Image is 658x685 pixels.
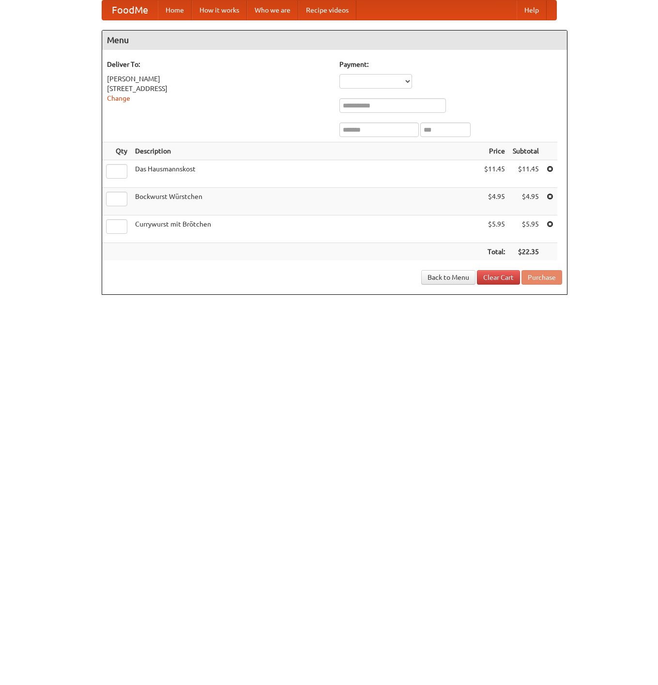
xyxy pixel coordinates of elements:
[107,74,330,84] div: [PERSON_NAME]
[480,188,509,215] td: $4.95
[480,160,509,188] td: $11.45
[107,84,330,93] div: [STREET_ADDRESS]
[477,270,520,285] a: Clear Cart
[509,215,543,243] td: $5.95
[102,30,567,50] h4: Menu
[102,142,131,160] th: Qty
[107,94,130,102] a: Change
[509,243,543,261] th: $22.35
[192,0,247,20] a: How it works
[509,142,543,160] th: Subtotal
[131,142,480,160] th: Description
[509,188,543,215] td: $4.95
[517,0,547,20] a: Help
[480,243,509,261] th: Total:
[521,270,562,285] button: Purchase
[509,160,543,188] td: $11.45
[339,60,562,69] h5: Payment:
[480,142,509,160] th: Price
[131,188,480,215] td: Bockwurst Würstchen
[107,60,330,69] h5: Deliver To:
[158,0,192,20] a: Home
[131,160,480,188] td: Das Hausmannskost
[480,215,509,243] td: $5.95
[131,215,480,243] td: Currywurst mit Brötchen
[421,270,475,285] a: Back to Menu
[298,0,356,20] a: Recipe videos
[102,0,158,20] a: FoodMe
[247,0,298,20] a: Who we are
